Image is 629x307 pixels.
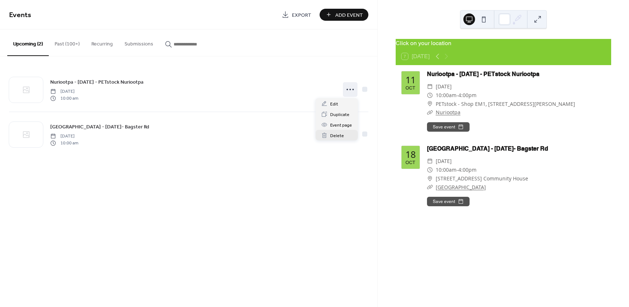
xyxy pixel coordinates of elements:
[50,79,143,86] span: Nuriootpa - [DATE] - PETstock Nuriootpa
[7,29,49,56] button: Upcoming (2)
[276,9,317,21] a: Export
[456,91,458,100] span: -
[427,71,539,77] a: Nuriootpa - [DATE] - PETstock Nuriootpa
[456,166,458,174] span: -
[427,166,433,174] div: ​
[427,91,433,100] div: ​
[406,86,415,91] div: Oct
[436,166,456,174] span: 10:00am
[436,100,575,108] span: PETstock - Shop EM1, [STREET_ADDRESS][PERSON_NAME]
[427,100,433,108] div: ​
[330,111,349,119] span: Duplicate
[436,174,528,183] span: [STREET_ADDRESS] Community House
[458,166,476,174] span: 4:00pm
[458,91,476,100] span: 4:00pm
[436,82,452,91] span: [DATE]
[50,95,78,101] span: 10:00 am
[330,121,352,129] span: Event page
[427,174,433,183] div: ​
[427,197,470,206] button: Save event
[50,78,143,86] a: Nuriootpa - [DATE] - PETstock Nuriootpa
[330,132,344,140] span: Delete
[9,8,31,22] span: Events
[320,9,368,21] button: Add Event
[436,109,460,116] a: Nuriootpa
[427,108,433,117] div: ​
[330,100,338,108] span: Edit
[50,88,78,95] span: [DATE]
[86,29,119,55] button: Recurring
[406,160,415,165] div: Oct
[436,157,452,166] span: [DATE]
[427,122,470,132] button: Save event
[406,75,416,84] div: 11
[406,150,416,159] div: 18
[49,29,86,55] button: Past (100+)
[396,39,611,48] div: Click on your location
[335,11,363,19] span: Add Event
[427,82,433,91] div: ​
[427,145,548,152] a: [GEOGRAPHIC_DATA] - [DATE]- Bagster Rd
[50,140,78,146] span: 10:00 am
[292,11,311,19] span: Export
[50,123,149,131] a: [GEOGRAPHIC_DATA] - [DATE]- Bagster Rd
[427,157,433,166] div: ​
[119,29,159,55] button: Submissions
[50,133,78,140] span: [DATE]
[427,183,433,192] div: ​
[436,184,486,191] a: [GEOGRAPHIC_DATA]
[436,91,456,100] span: 10:00am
